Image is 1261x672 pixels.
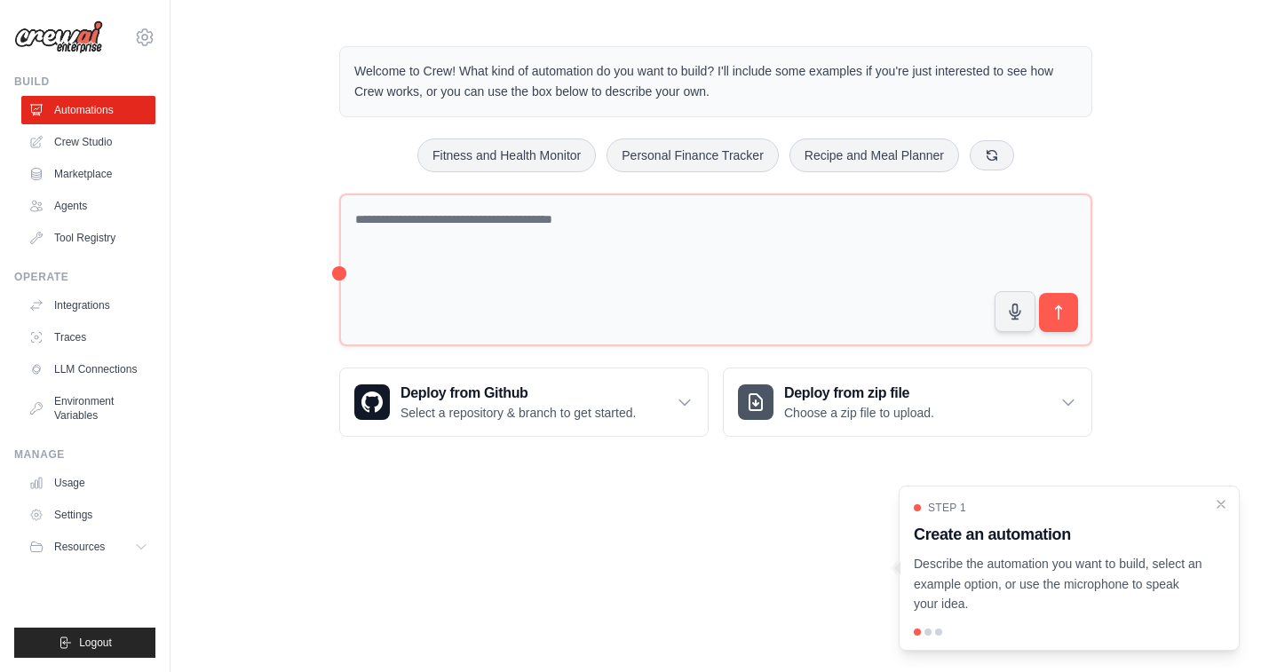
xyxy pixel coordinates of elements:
[21,533,155,561] button: Resources
[401,383,636,404] h3: Deploy from Github
[21,224,155,252] a: Tool Registry
[21,469,155,497] a: Usage
[21,501,155,529] a: Settings
[14,270,155,284] div: Operate
[21,291,155,320] a: Integrations
[401,404,636,422] p: Select a repository & branch to get started.
[14,628,155,658] button: Logout
[79,636,112,650] span: Logout
[789,138,959,172] button: Recipe and Meal Planner
[914,554,1203,614] p: Describe the automation you want to build, select an example option, or use the microphone to spe...
[417,138,596,172] button: Fitness and Health Monitor
[914,522,1203,547] h3: Create an automation
[784,404,934,422] p: Choose a zip file to upload.
[21,192,155,220] a: Agents
[14,20,103,54] img: Logo
[21,355,155,383] a: LLM Connections
[14,75,155,89] div: Build
[354,61,1077,102] p: Welcome to Crew! What kind of automation do you want to build? I'll include some examples if you'...
[607,138,779,172] button: Personal Finance Tracker
[21,387,155,430] a: Environment Variables
[21,323,155,352] a: Traces
[14,447,155,462] div: Manage
[1214,497,1228,511] button: Close walkthrough
[21,128,155,156] a: Crew Studio
[784,383,934,404] h3: Deploy from zip file
[21,96,155,124] a: Automations
[54,540,105,554] span: Resources
[21,160,155,188] a: Marketplace
[928,501,966,515] span: Step 1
